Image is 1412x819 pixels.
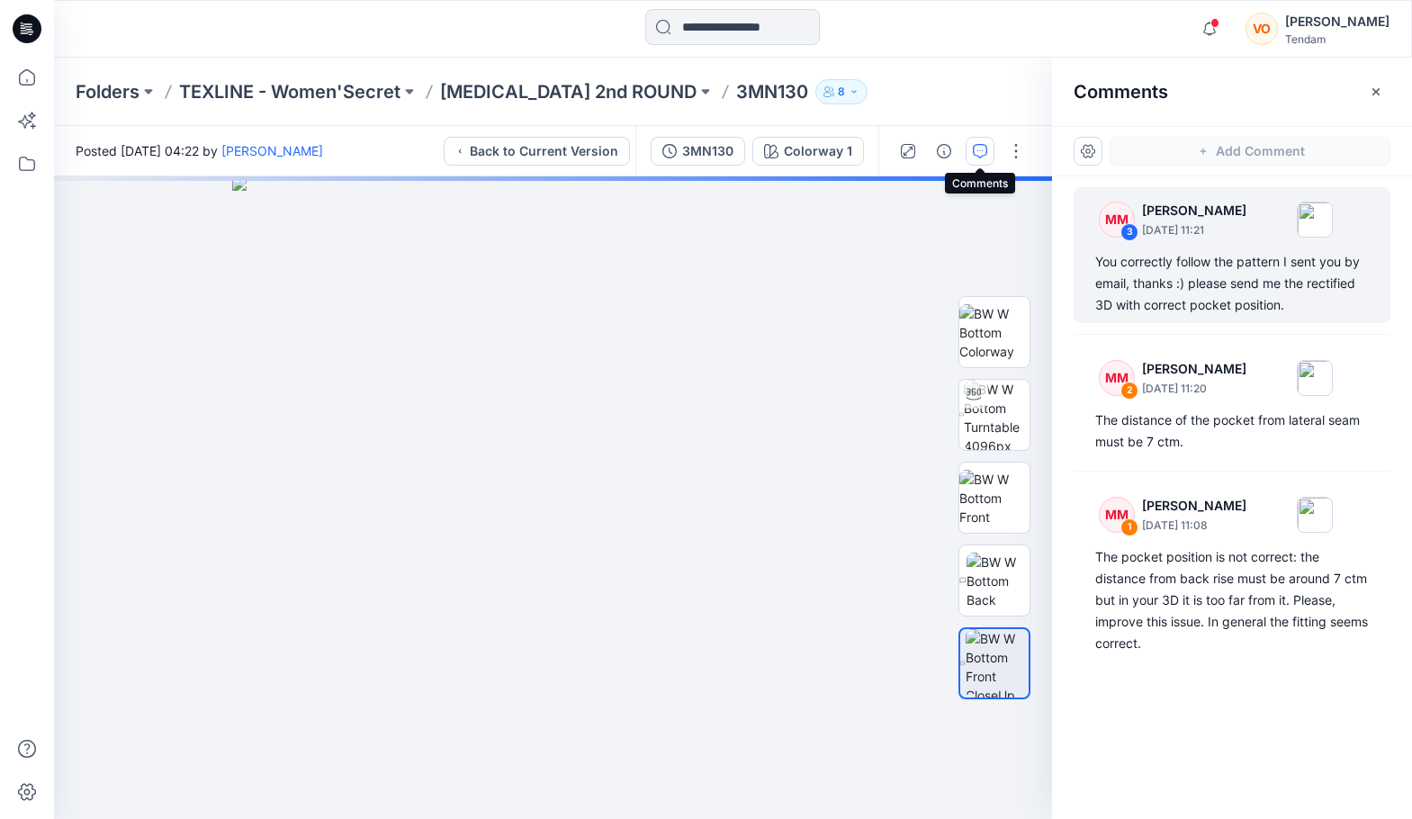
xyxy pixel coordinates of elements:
[76,141,323,160] span: Posted [DATE] 04:22 by
[1142,200,1246,221] p: [PERSON_NAME]
[1246,13,1278,45] div: VO
[815,79,868,104] button: 8
[1285,32,1390,46] div: Tendam
[1095,546,1369,654] div: The pocket position is not correct: the distance from back rise must be around 7 ctm but in your ...
[1099,497,1135,533] div: MM
[440,79,697,104] a: [MEDICAL_DATA] 2nd ROUND
[1142,221,1246,239] p: [DATE] 11:21
[1142,380,1246,398] p: [DATE] 11:20
[444,137,630,166] button: Back to Current Version
[1110,137,1390,166] button: Add Comment
[1099,202,1135,238] div: MM
[930,137,958,166] button: Details
[752,137,864,166] button: Colorway 1
[1142,517,1246,535] p: [DATE] 11:08
[651,137,745,166] button: 3MN130
[1120,223,1138,241] div: 3
[76,79,139,104] a: Folders
[736,79,808,104] p: 3MN130
[179,79,400,104] a: TEXLINE - Women'Secret
[1285,11,1390,32] div: [PERSON_NAME]
[1095,251,1369,316] div: You correctly follow the pattern I sent you by email, thanks :) please send me the rectified 3D w...
[221,143,323,158] a: [PERSON_NAME]
[959,304,1030,361] img: BW W Bottom Colorway
[1099,360,1135,396] div: MM
[1074,81,1168,103] h2: Comments
[967,553,1030,609] img: BW W Bottom Back
[966,629,1029,697] img: BW W Bottom Front CloseUp
[964,380,1030,450] img: BW W Bottom Turntable 4096px
[1120,382,1138,400] div: 2
[784,141,852,161] div: Colorway 1
[959,470,1030,526] img: BW W Bottom Front
[682,141,733,161] div: 3MN130
[1120,518,1138,536] div: 1
[838,82,845,102] p: 8
[1095,409,1369,453] div: The distance of the pocket from lateral seam must be 7 ctm.
[1142,358,1246,380] p: [PERSON_NAME]
[1142,495,1246,517] p: [PERSON_NAME]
